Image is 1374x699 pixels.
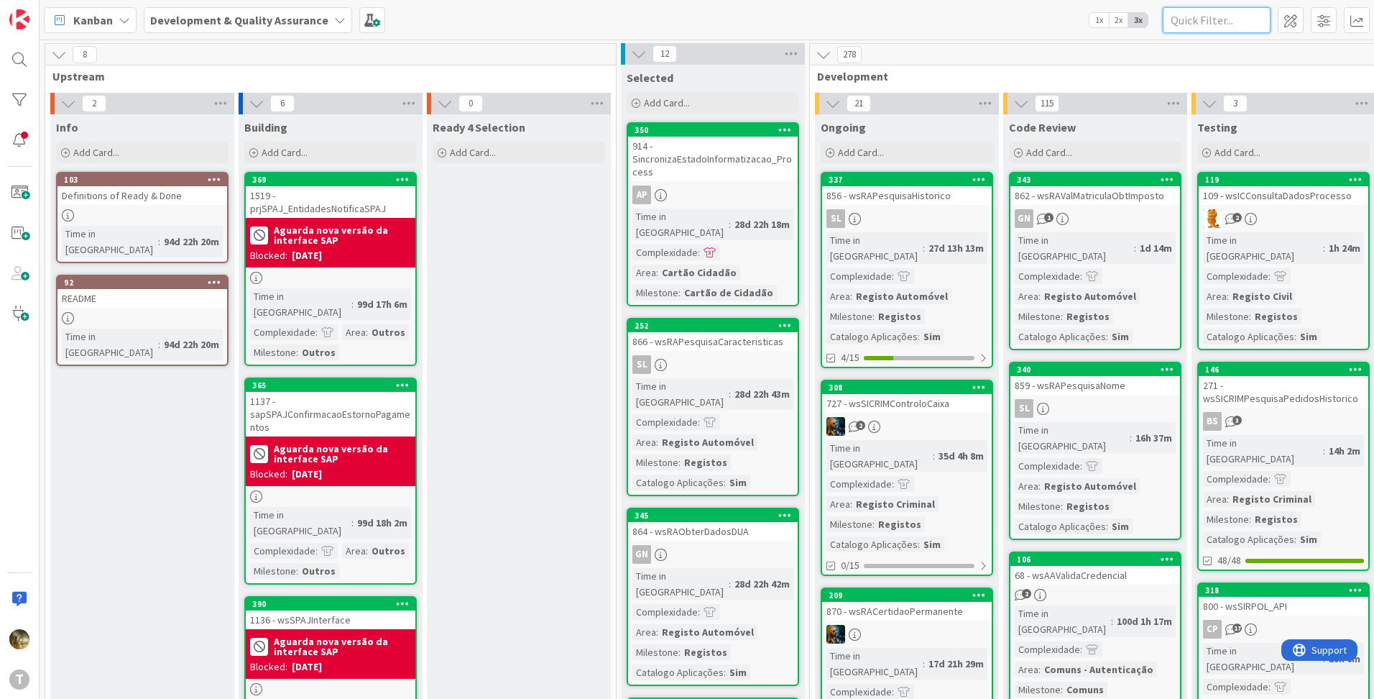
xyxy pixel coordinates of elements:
[62,226,158,257] div: Time in [GEOGRAPHIC_DATA]
[1203,288,1227,304] div: Area
[56,172,229,263] a: 103Definitions of Ready & DoneTime in [GEOGRAPHIC_DATA]:94d 22h 20m
[1015,606,1111,637] div: Time in [GEOGRAPHIC_DATA]
[1268,268,1271,284] span: :
[1132,430,1176,446] div: 16h 37m
[1010,363,1180,376] div: 340
[681,454,731,470] div: Registos
[73,146,119,159] span: Add Card...
[296,563,298,579] span: :
[628,545,798,564] div: GN
[351,515,354,531] span: :
[1136,240,1176,256] div: 1d 14m
[826,440,933,472] div: Time in [GEOGRAPHIC_DATA]
[1113,613,1176,629] div: 100d 1h 17m
[698,245,700,260] span: :
[1203,412,1222,431] div: BS
[1009,362,1181,540] a: 340859 - wsRAPesquisaNomeSLTime in [GEOGRAPHIC_DATA]:16h 37mComplexidade:Area:Registo AutomóvelMi...
[658,265,740,280] div: Cartão Cidadão
[1010,376,1180,395] div: 859 - wsRAPesquisaNome
[1203,209,1222,228] img: RL
[933,448,935,464] span: :
[627,122,799,306] a: 350914 - SincronizaEstadoInformatizacao_ProcessAPTime in [GEOGRAPHIC_DATA]:28d 22h 18mComplexidad...
[57,173,227,205] div: 103Definitions of Ready & Done
[872,309,875,324] span: :
[9,9,29,29] img: Visit kanbanzone.com
[246,173,415,218] div: 3691519 - prjSPAJ_EntidadesNotificaSPAJ
[1015,498,1061,514] div: Milestone
[1203,491,1227,507] div: Area
[1199,186,1368,205] div: 109 - wsICConsultaDadosProcesso
[1010,553,1180,585] div: 10668 - wsAAValidaCredencial
[731,386,793,402] div: 28d 22h 43m
[628,186,798,204] div: AP
[1199,597,1368,616] div: 800 - wsSIRPOL_API
[250,563,296,579] div: Milestone
[354,515,411,531] div: 99d 18h 2m
[1015,209,1033,228] div: GN
[729,216,731,232] span: :
[1106,329,1108,344] span: :
[298,344,339,360] div: Outros
[656,265,658,280] span: :
[826,648,923,680] div: Time in [GEOGRAPHIC_DATA]
[1038,288,1041,304] span: :
[852,496,939,512] div: Registo Criminal
[1041,478,1140,494] div: Registo Automóvel
[632,355,651,374] div: SL
[829,590,992,600] div: 209
[1010,186,1180,205] div: 862 - wsRAValMatriculaObtImposto
[250,507,351,539] div: Time in [GEOGRAPHIC_DATA]
[274,225,411,245] b: Aguarda nova versão da interface SAP
[56,275,229,366] a: 92READMETime in [GEOGRAPHIC_DATA]:94d 22h 20m
[1080,268,1082,284] span: :
[1106,518,1108,534] span: :
[246,598,415,629] div: 3901136 - wsSPAJInterface
[1197,362,1370,571] a: 146271 - wsSICRIMPesquisaPedidosHistoricoBSTime in [GEOGRAPHIC_DATA]:14h 2mComplexidade:Area:Regi...
[315,324,318,340] span: :
[250,288,351,320] div: Time in [GEOGRAPHIC_DATA]
[9,629,29,649] img: JC
[64,278,227,288] div: 92
[656,434,658,450] span: :
[1203,531,1294,547] div: Catalogo Aplicações
[729,576,731,592] span: :
[1323,443,1325,459] span: :
[632,209,729,240] div: Time in [GEOGRAPHIC_DATA]
[681,644,731,660] div: Registos
[250,467,287,482] div: Blocked:
[1205,585,1368,595] div: 318
[632,475,724,490] div: Catalogo Aplicações
[1041,288,1140,304] div: Registo Automóvel
[923,656,925,672] span: :
[366,543,368,559] span: :
[628,509,798,541] div: 345864 - wsRAObterDadosDUA
[678,454,681,470] span: :
[262,146,308,159] span: Add Card...
[274,636,411,657] b: Aguarda nova versão da interface SAP
[822,625,992,644] div: JC
[1015,518,1106,534] div: Catalogo Aplicações
[1108,518,1133,534] div: Sim
[1038,662,1041,677] span: :
[450,146,496,159] span: Add Card...
[1111,613,1113,629] span: :
[252,175,415,185] div: 369
[252,380,415,390] div: 365
[1022,589,1031,598] span: 2
[1232,213,1242,222] span: 2
[315,543,318,559] span: :
[1010,399,1180,418] div: SL
[244,172,417,366] a: 3691519 - prjSPAJ_EntidadesNotificaSPAJAguarda nova versão da interface SAPBlocked:[DATE]Time in ...
[1010,363,1180,395] div: 340859 - wsRAPesquisaNome
[1026,146,1072,159] span: Add Card...
[1203,268,1268,284] div: Complexidade
[658,434,757,450] div: Registo Automóvel
[1080,641,1082,657] span: :
[1010,553,1180,566] div: 106
[923,240,925,256] span: :
[628,124,798,181] div: 350914 - SincronizaEstadoInformatizacao_Process
[822,209,992,228] div: SL
[918,329,920,344] span: :
[274,444,411,464] b: Aguarda nova versão da interface SAP
[822,381,992,394] div: 308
